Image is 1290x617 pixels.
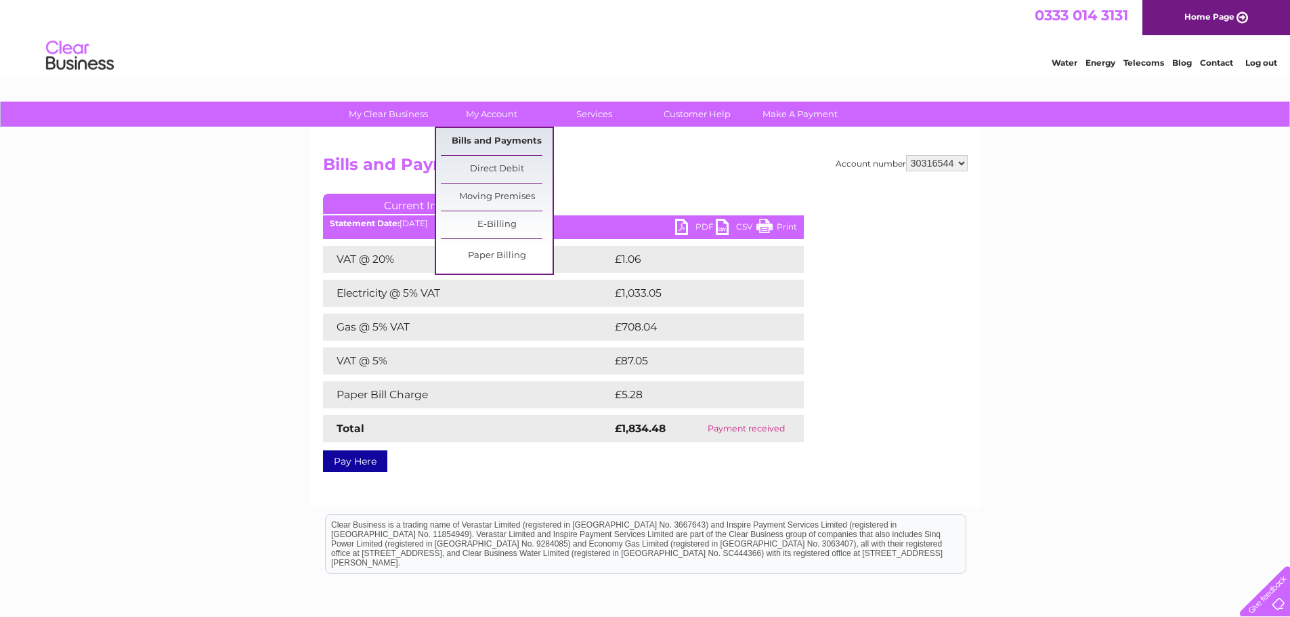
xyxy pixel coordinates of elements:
a: My Clear Business [332,102,444,127]
a: My Account [435,102,547,127]
a: Blog [1172,58,1192,68]
td: £5.28 [611,381,772,408]
a: Paper Billing [441,242,553,270]
a: Direct Debit [441,156,553,183]
a: Telecoms [1123,58,1164,68]
div: [DATE] [323,219,804,228]
a: E-Billing [441,211,553,238]
a: Moving Premises [441,184,553,211]
a: Energy [1085,58,1115,68]
a: Contact [1200,58,1233,68]
img: logo.png [45,35,114,77]
td: £1,033.05 [611,280,782,307]
td: £1.06 [611,246,771,273]
td: VAT @ 5% [323,347,611,375]
a: Pay Here [323,450,387,472]
td: Electricity @ 5% VAT [323,280,611,307]
a: Services [538,102,650,127]
td: VAT @ 20% [323,246,611,273]
a: Customer Help [641,102,753,127]
td: £87.05 [611,347,776,375]
a: CSV [716,219,756,238]
td: Paper Bill Charge [323,381,611,408]
a: PDF [675,219,716,238]
td: Payment received [689,415,804,442]
h2: Bills and Payments [323,155,968,181]
div: Account number [836,155,968,171]
strong: £1,834.48 [615,422,666,435]
b: Statement Date: [330,218,400,228]
a: Water [1052,58,1077,68]
a: Print [756,219,797,238]
a: 0333 014 3131 [1035,7,1128,24]
strong: Total [337,422,364,435]
td: Gas @ 5% VAT [323,314,611,341]
a: Current Invoice [323,194,526,214]
div: Clear Business is a trading name of Verastar Limited (registered in [GEOGRAPHIC_DATA] No. 3667643... [326,7,966,66]
a: Make A Payment [744,102,856,127]
a: Log out [1245,58,1277,68]
td: £708.04 [611,314,780,341]
a: Bills and Payments [441,128,553,155]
